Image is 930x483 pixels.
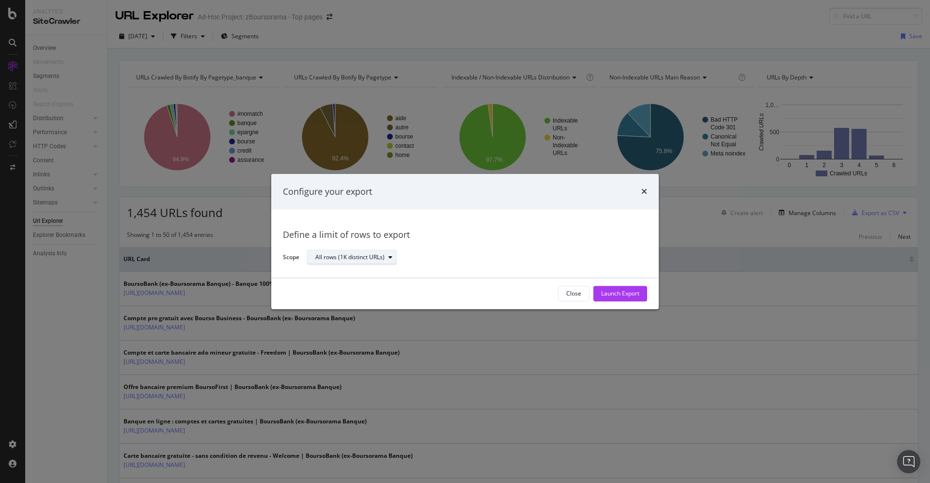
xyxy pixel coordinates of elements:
button: Close [558,286,589,301]
div: times [641,186,647,198]
div: modal [271,174,659,309]
div: Open Intercom Messenger [897,450,920,473]
div: Close [566,290,581,298]
button: Launch Export [593,286,647,301]
div: Configure your export [283,186,372,198]
div: Define a limit of rows to export [283,229,647,242]
button: All rows (1K distinct URLs) [307,250,397,265]
div: All rows (1K distinct URLs) [315,255,385,261]
label: Scope [283,253,299,264]
div: Launch Export [601,290,639,298]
